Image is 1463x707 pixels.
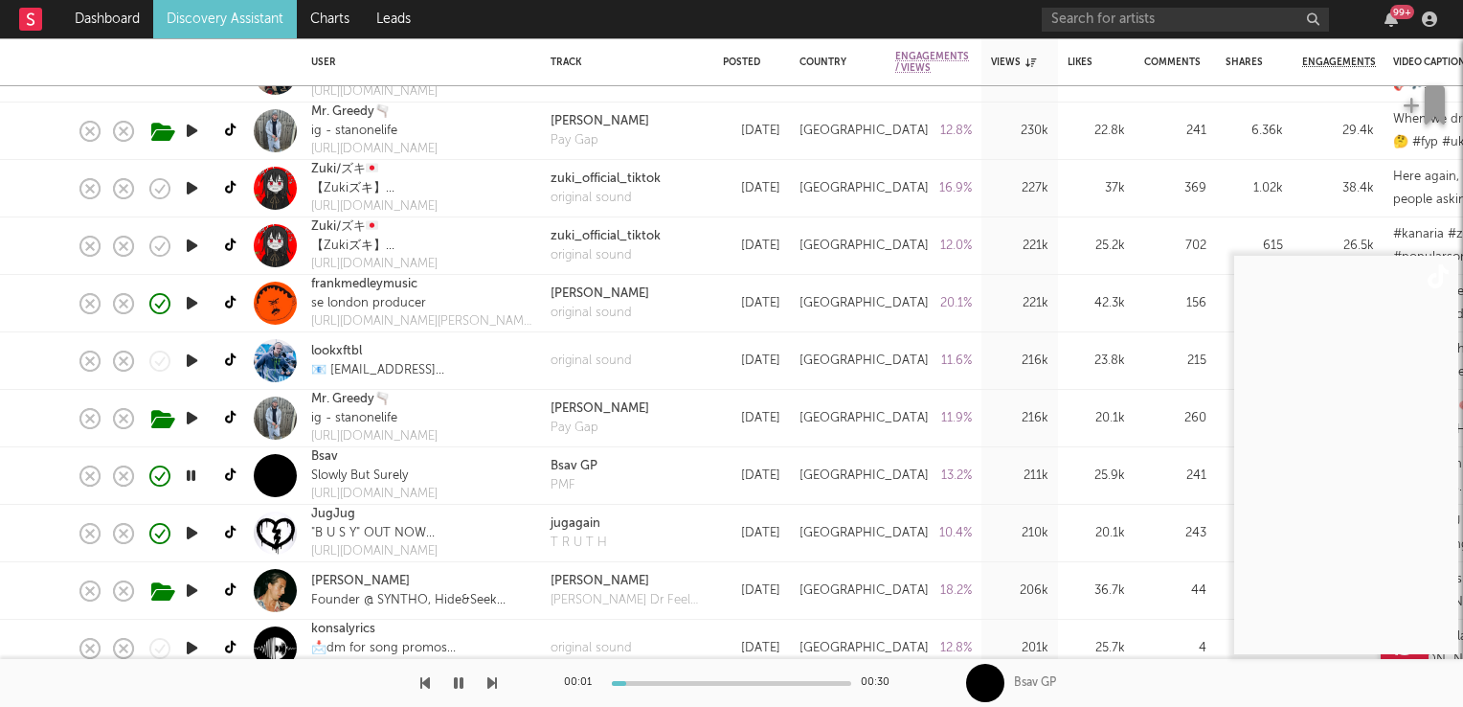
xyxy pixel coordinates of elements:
div: Country [799,57,867,68]
div: 241 [1144,120,1206,143]
span: Engagements / Views [895,51,969,74]
a: original sound [551,639,632,658]
a: [PERSON_NAME] [551,112,649,131]
div: 1.75k [1226,465,1283,488]
div: 243 [1144,522,1206,545]
a: Mr. Greedy🫗 [311,390,390,409]
a: original sound [551,189,661,208]
div: 20.1k [1068,407,1125,430]
div: 5.23k [1226,407,1283,430]
div: 37k [1068,177,1125,200]
div: 1.46k [1226,522,1283,545]
div: 20.1 % [895,292,972,315]
div: 00:01 [564,672,602,695]
a: original sound [551,246,661,265]
a: Pay Gap [551,419,649,438]
a: T R U T H [551,534,607,553]
div: [GEOGRAPHIC_DATA] [799,407,929,430]
a: [URL][DOMAIN_NAME] [311,542,441,561]
div: 23.8k [1068,350,1125,373]
a: frankmedleymusic [311,275,417,294]
div: 44 [1144,580,1206,603]
a: Zuki/ズキ🇯🇵 [311,160,378,179]
a: [PERSON_NAME] [551,572,704,591]
div: 12.8 % [895,637,972,660]
div: 1.02k [1226,177,1283,200]
div: [DATE] [723,580,780,603]
a: [PERSON_NAME] [551,285,649,304]
div: Comments [1144,57,1201,68]
div: Likes [1068,57,1096,68]
div: [GEOGRAPHIC_DATA] [799,580,929,603]
div: 221k [991,235,1048,258]
a: [URL][DOMAIN_NAME][PERSON_NAME][PERSON_NAME] [311,312,531,331]
a: [PERSON_NAME] [551,399,649,419]
div: 369 [1144,177,1206,200]
div: jugagain [551,514,607,534]
a: original sound [551,304,649,323]
button: 99+ [1384,11,1398,27]
div: [GEOGRAPHIC_DATA] [799,637,929,660]
a: [URL][DOMAIN_NAME] [311,657,518,676]
div: 127 [1226,637,1283,660]
div: 13.2 % [895,465,972,488]
a: [PERSON_NAME] Dr Feel Right [551,591,704,610]
div: Posted [723,57,771,68]
a: zuki_official_tiktok [551,170,661,189]
div: [DATE] [723,407,780,430]
div: [GEOGRAPHIC_DATA] [799,120,929,143]
div: 615 [1226,235,1283,258]
div: 230k [991,120,1048,143]
div: 156 [1144,292,1206,315]
div: [URL][DOMAIN_NAME] [311,140,438,159]
div: 25.7k [1068,637,1125,660]
div: User [311,57,522,68]
div: 20.1k [1068,522,1125,545]
div: 99 + [1390,5,1414,19]
a: Mr. Greedy🫗 [311,103,390,122]
div: 【Zukiズキ】 Artist/[GEOGRAPHIC_DATA] Mangaka 🇯🇵 business: [EMAIL_ADDRESS][DOMAIN_NAME] [311,237,531,256]
div: Bsav GP [1014,674,1056,692]
div: Pay Gap [551,131,649,150]
div: 4 [1144,637,1206,660]
div: 00:30 [861,672,899,695]
div: 📧 [EMAIL_ADDRESS][DOMAIN_NAME] 📧 [311,361,531,380]
input: Search for artists [1042,8,1329,32]
div: [DATE] [723,637,780,660]
div: PMF [551,476,597,495]
a: konsalyrics [311,620,375,639]
div: 11.6 % [895,350,972,373]
div: 201k [991,637,1048,660]
div: 215 [1144,350,1206,373]
div: 776 [1226,580,1283,603]
a: Bsav GP [551,457,597,476]
div: 12.0 % [895,235,972,258]
div: 210k [991,522,1048,545]
div: 25.2k [1068,235,1125,258]
div: 25.9k [1068,465,1125,488]
div: [GEOGRAPHIC_DATA] [799,177,929,200]
div: [URL][DOMAIN_NAME] [311,197,531,217]
div: [GEOGRAPHIC_DATA] [799,350,929,373]
a: zuki_official_tiktok [551,227,661,246]
div: 241 [1144,465,1206,488]
div: 221k [991,292,1048,315]
div: 42.3k [1068,292,1125,315]
div: Founder @ SYNTHO, Hide&Seek Festival, You&Me. [311,591,531,610]
div: ig - stanonelife [311,122,438,141]
div: original sound [551,352,632,371]
div: Shares [1226,57,1263,68]
div: [DATE] [723,522,780,545]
